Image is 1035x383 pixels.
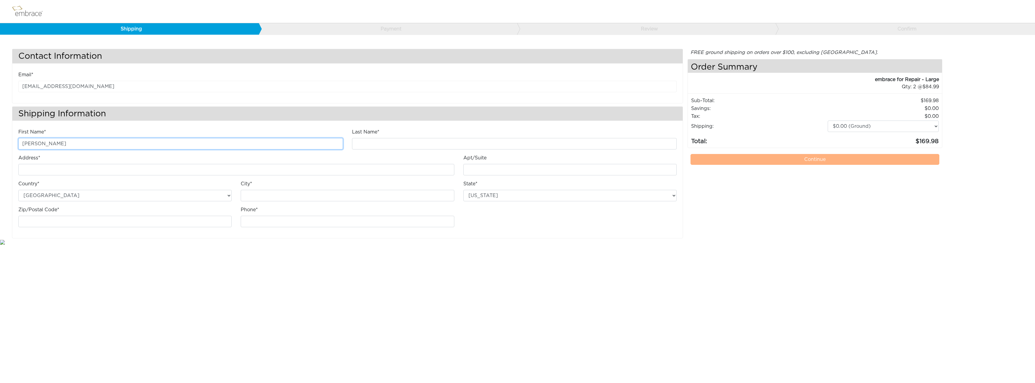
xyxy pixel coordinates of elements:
[691,112,827,120] td: Tax:
[18,71,33,78] label: Email*
[12,49,683,63] h3: Contact Information
[12,107,683,121] h3: Shipping Information
[827,97,939,105] td: 169.98
[691,120,827,132] td: Shipping:
[463,180,477,187] label: State*
[687,49,943,56] div: FREE ground shipping on orders over $100, excluding [GEOGRAPHIC_DATA].
[241,180,252,187] label: City*
[695,83,939,90] div: 2 @
[463,154,487,162] label: Apt/Suite
[517,23,776,35] a: Review
[922,84,939,89] span: 84.99
[827,112,939,120] td: 0.00
[691,132,827,146] td: Total:
[18,128,46,136] label: First Name*
[827,132,939,146] td: 169.98
[18,154,40,162] label: Address*
[688,76,939,83] div: embrace for Repair - Large
[691,154,940,165] a: Continue
[691,105,827,112] td: Savings :
[691,97,827,105] td: Sub-Total:
[258,23,517,35] a: Payment
[18,180,39,187] label: Country*
[827,105,939,112] td: 0.00
[775,23,1034,35] a: Confirm
[241,206,258,213] label: Phone*
[352,128,379,136] label: Last Name*
[18,206,59,213] label: Zip/Postal Code*
[11,4,50,19] img: logo.png
[688,59,942,73] h4: Order Summary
